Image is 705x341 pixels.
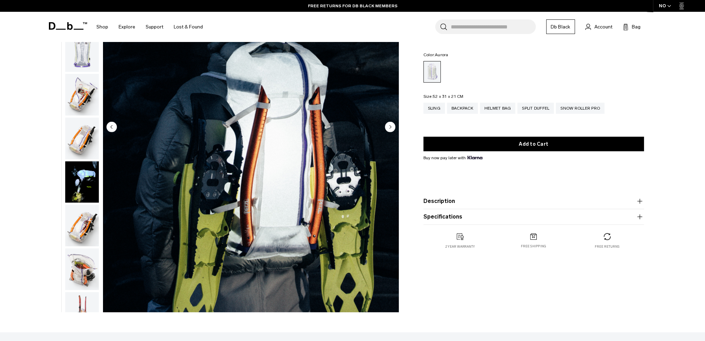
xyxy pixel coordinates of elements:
[423,61,441,83] a: Aurora
[385,121,395,133] button: Next slide
[65,161,99,203] img: Weigh Lighter Backpack 25L Aurora
[423,155,482,161] span: Buy now pay later with
[308,3,397,9] a: FREE RETURNS FOR DB BLACK MEMBERS
[65,205,99,246] img: Weigh_Lighter_Backpack_25L_6.png
[632,23,640,31] span: Bag
[517,103,554,114] a: Split Duffel
[435,52,448,57] span: Aurora
[174,15,203,39] a: Lost & Found
[91,12,208,42] nav: Main Navigation
[65,204,99,247] button: Weigh_Lighter_Backpack_25L_6.png
[445,244,475,249] p: 2 year warranty
[423,137,644,151] button: Add to Cart
[594,23,612,31] span: Account
[65,117,99,160] button: Weigh_Lighter_Backpack_25L_5.png
[585,23,612,31] a: Account
[119,15,135,39] a: Explore
[65,30,99,72] img: Weigh_Lighter_Backpack_25L_3.png
[623,23,640,31] button: Bag
[595,244,619,249] p: Free returns
[146,15,163,39] a: Support
[65,248,99,290] img: Weigh_Lighter_Backpack_25L_7.png
[423,53,448,57] legend: Color:
[65,292,99,334] img: Weigh_Lighter_Backpack_25L_8.png
[447,103,478,114] a: Backpack
[65,118,99,159] img: Weigh_Lighter_Backpack_25L_5.png
[423,197,644,205] button: Description
[480,103,516,114] a: Helmet Bag
[106,121,117,133] button: Previous slide
[521,244,546,249] p: Free shipping
[556,103,604,114] a: Snow Roller Pro
[423,94,464,99] legend: Size:
[96,15,108,39] a: Shop
[546,19,575,34] a: Db Black
[65,74,99,116] img: Weigh_Lighter_Backpack_25L_4.png
[433,94,464,99] span: 52 x 31 x 21 CM
[467,156,482,159] img: {"height" => 20, "alt" => "Klarna"}
[423,213,644,221] button: Specifications
[423,103,445,114] a: Sling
